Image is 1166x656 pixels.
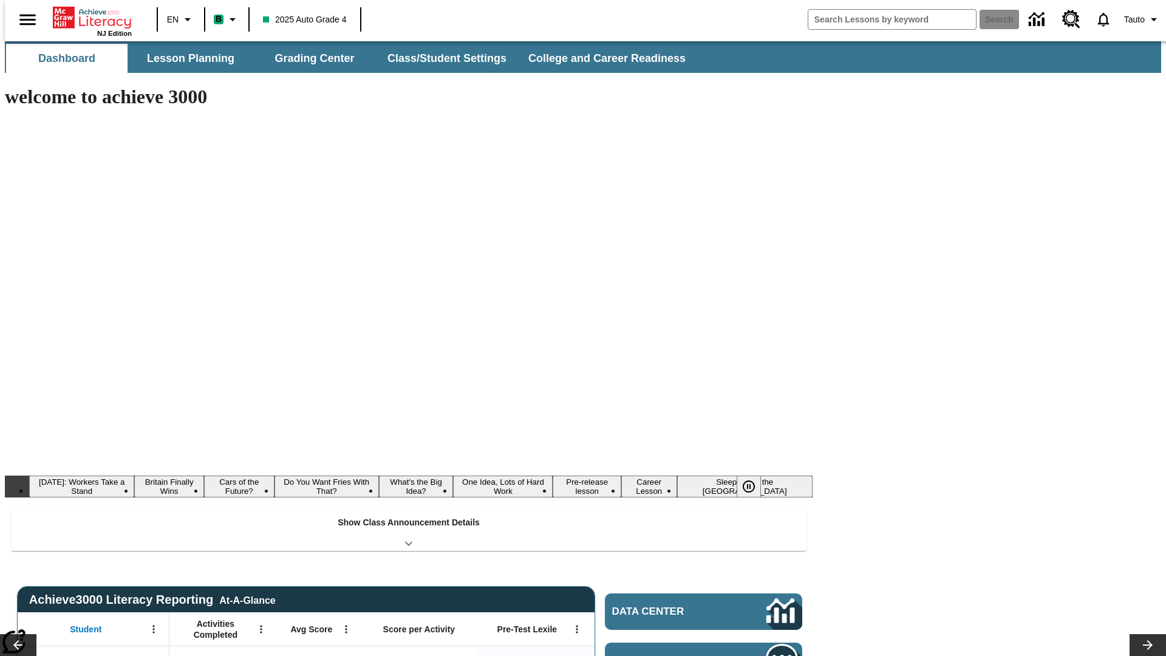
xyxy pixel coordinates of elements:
span: NJ Edition [97,30,132,37]
button: Open side menu [10,2,46,38]
a: Home [53,5,132,30]
a: Notifications [1088,4,1119,35]
div: SubNavbar [5,44,697,73]
button: Slide 4 Do You Want Fries With That? [274,476,379,497]
span: Score per Activity [383,624,455,635]
div: Show Class Announcement Details [11,509,806,551]
input: search field [808,10,976,29]
span: 2025 Auto Grade 4 [263,13,347,26]
button: Open Menu [252,620,270,638]
div: Pause [737,476,773,497]
button: Slide 2 Britain Finally Wins [134,476,203,497]
button: Slide 9 Sleepless in the Animal Kingdom [677,476,813,497]
div: Home [53,4,132,37]
button: Class/Student Settings [378,44,516,73]
button: Pause [737,476,761,497]
button: Open Menu [568,620,586,638]
button: Slide 3 Cars of the Future? [204,476,274,497]
a: Resource Center, Will open in new tab [1055,3,1088,36]
button: Boost Class color is mint green. Change class color [209,9,245,30]
button: Open Menu [145,620,163,638]
button: Language: EN, Select a language [162,9,200,30]
button: Slide 1 Labor Day: Workers Take a Stand [29,476,134,497]
div: SubNavbar [5,41,1161,73]
button: Slide 8 Career Lesson [621,476,677,497]
a: Data Center [1021,3,1055,36]
span: Data Center [612,606,726,618]
span: EN [167,13,179,26]
span: Student [70,624,101,635]
button: Slide 6 One Idea, Lots of Hard Work [453,476,553,497]
p: Show Class Announcement Details [338,516,480,529]
span: Avg Score [290,624,332,635]
span: Achieve3000 Literacy Reporting [29,593,276,607]
a: Data Center [605,593,802,630]
span: Pre-Test Lexile [497,624,557,635]
button: Lesson carousel, Next [1130,634,1166,656]
div: At-A-Glance [219,593,275,606]
button: Dashboard [6,44,128,73]
button: Open Menu [337,620,355,638]
button: Lesson Planning [130,44,251,73]
span: B [216,12,222,27]
button: Slide 7 Pre-release lesson [553,476,621,497]
button: Slide 5 What's the Big Idea? [379,476,454,497]
span: Activities Completed [176,618,256,640]
h1: welcome to achieve 3000 [5,86,813,108]
button: Profile/Settings [1119,9,1166,30]
button: Grading Center [254,44,375,73]
span: Tauto [1124,13,1145,26]
button: College and Career Readiness [519,44,695,73]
